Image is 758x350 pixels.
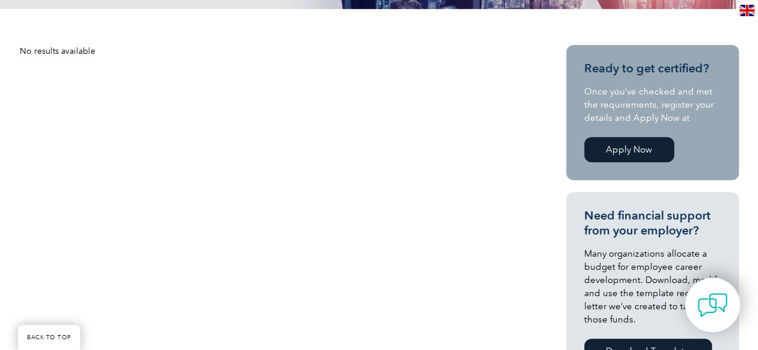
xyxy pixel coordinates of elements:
p: Many organizations allocate a budget for employee career development. Download, modify and use th... [584,247,721,326]
img: contact-chat.png [697,290,727,320]
a: Apply Now [584,137,674,162]
h3: Ready to get certified? [584,61,721,76]
p: Once you’ve checked and met the requirements, register your details and Apply Now at [584,85,721,124]
h3: Need financial support from your employer? [584,208,721,238]
div: No results available [20,45,523,57]
a: BACK TO TOP [18,325,80,350]
img: en [739,5,754,16]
